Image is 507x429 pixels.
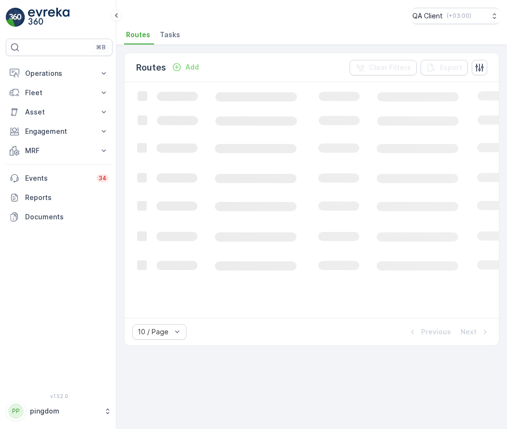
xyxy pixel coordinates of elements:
[28,8,70,27] img: logo_light-DOdMpM7g.png
[461,327,477,337] p: Next
[25,212,109,222] p: Documents
[6,188,113,207] a: Reports
[96,43,106,51] p: ⌘B
[421,327,451,337] p: Previous
[412,11,443,21] p: QA Client
[8,403,24,419] div: PP
[6,401,113,421] button: PPpingdom
[25,193,109,202] p: Reports
[6,8,25,27] img: logo
[6,83,113,102] button: Fleet
[30,406,99,416] p: pingdom
[6,141,113,160] button: MRF
[25,127,93,136] p: Engagement
[6,207,113,227] a: Documents
[6,169,113,188] a: Events34
[25,88,93,98] p: Fleet
[25,146,93,156] p: MRF
[6,64,113,83] button: Operations
[447,12,471,20] p: ( +03:00 )
[460,326,491,338] button: Next
[6,393,113,399] span: v 1.52.0
[160,30,180,40] span: Tasks
[6,122,113,141] button: Engagement
[407,326,452,338] button: Previous
[412,8,499,24] button: QA Client(+03:00)
[6,102,113,122] button: Asset
[440,63,462,72] p: Export
[185,62,199,72] p: Add
[126,30,150,40] span: Routes
[350,60,417,75] button: Clear Filters
[369,63,411,72] p: Clear Filters
[25,107,93,117] p: Asset
[168,61,203,73] button: Add
[99,174,107,182] p: 34
[25,69,93,78] p: Operations
[421,60,468,75] button: Export
[136,61,166,74] p: Routes
[25,173,91,183] p: Events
